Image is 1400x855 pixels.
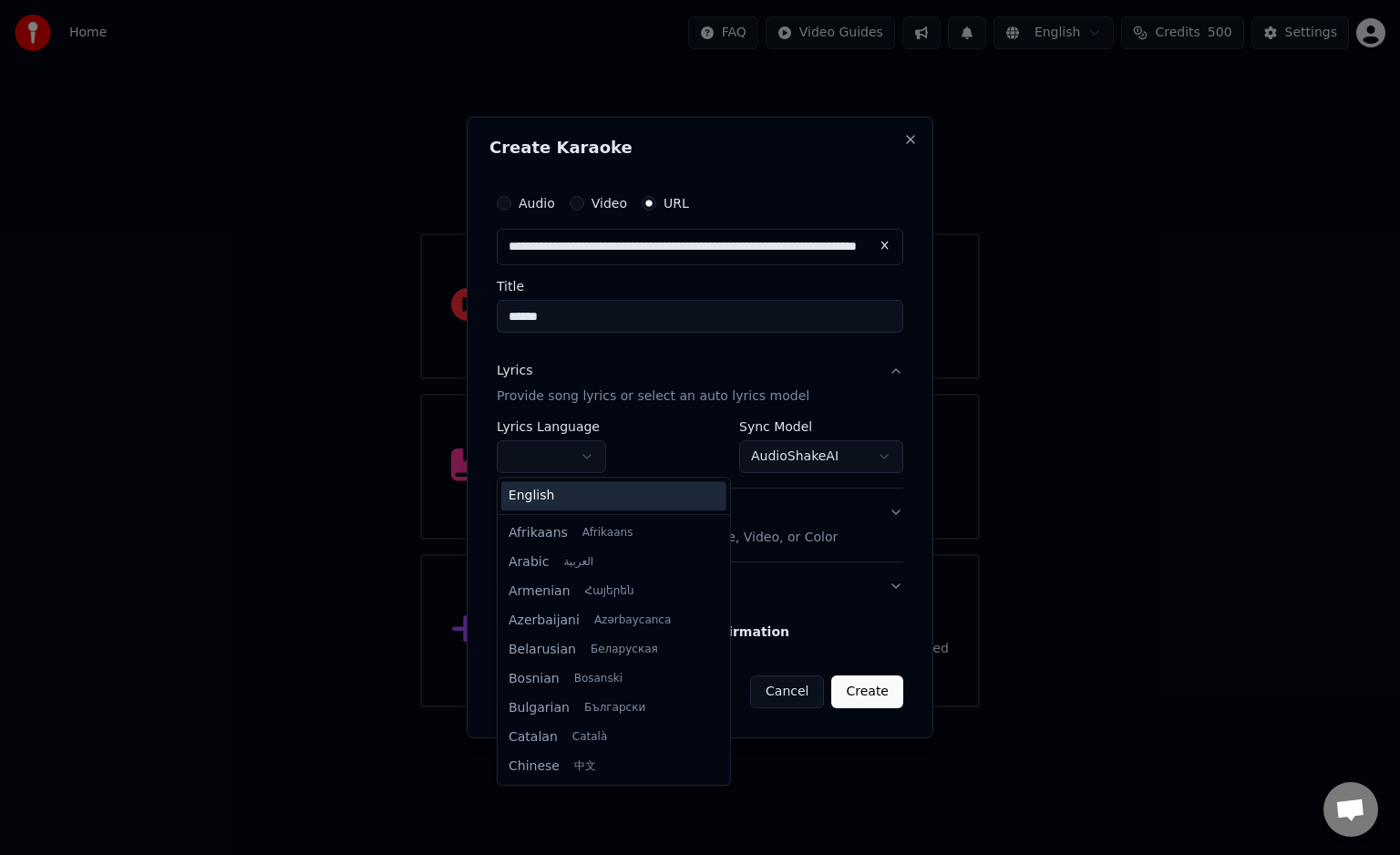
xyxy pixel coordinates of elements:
span: Belarusian [509,641,576,659]
span: 中文 [574,759,596,774]
span: Azerbaijani [509,612,580,630]
span: العربية [563,555,593,570]
span: English [509,487,555,505]
span: Afrikaans [509,524,568,542]
span: Bulgarian [509,699,570,717]
span: Català [572,730,607,745]
span: Catalan [509,728,558,747]
span: Arabic [509,553,549,572]
span: Chinese [509,757,560,776]
span: Bosanski [573,672,622,686]
span: Azərbaycanca [594,613,671,628]
span: Հայերեն [584,584,633,599]
span: Bosnian [509,670,560,688]
span: Български [584,701,645,716]
span: Беларуская [591,643,658,657]
span: Afrikaans [582,526,633,541]
span: Armenian [509,582,571,601]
